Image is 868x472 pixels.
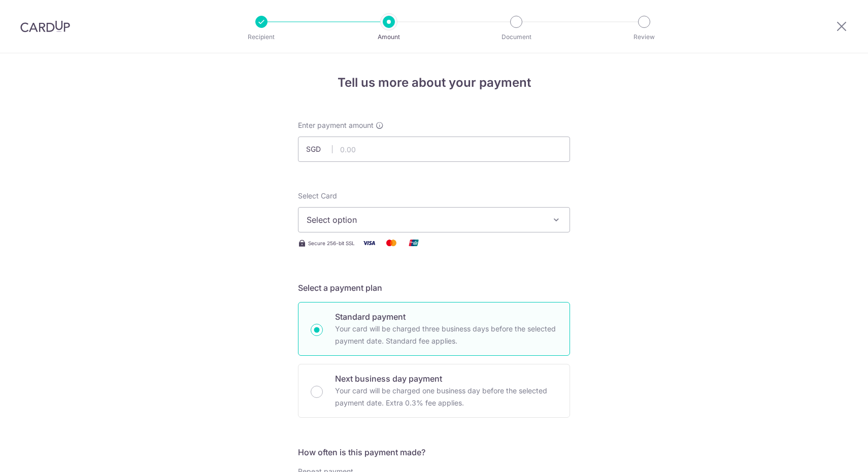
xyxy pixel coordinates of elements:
[335,385,557,409] p: Your card will be charged one business day before the selected payment date. Extra 0.3% fee applies.
[224,32,299,42] p: Recipient
[607,32,682,42] p: Review
[307,214,543,226] span: Select option
[298,446,570,458] h5: How often is this payment made?
[359,237,379,249] img: Visa
[479,32,554,42] p: Document
[298,282,570,294] h5: Select a payment plan
[381,237,402,249] img: Mastercard
[335,323,557,347] p: Your card will be charged three business days before the selected payment date. Standard fee appl...
[20,20,70,32] img: CardUp
[298,74,570,92] h4: Tell us more about your payment
[298,191,337,200] span: translation missing: en.payables.payment_networks.credit_card.summary.labels.select_card
[351,32,426,42] p: Amount
[335,311,557,323] p: Standard payment
[298,207,570,232] button: Select option
[298,137,570,162] input: 0.00
[308,239,355,247] span: Secure 256-bit SSL
[404,237,424,249] img: Union Pay
[298,120,374,130] span: Enter payment amount
[335,373,557,385] p: Next business day payment
[306,144,332,154] span: SGD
